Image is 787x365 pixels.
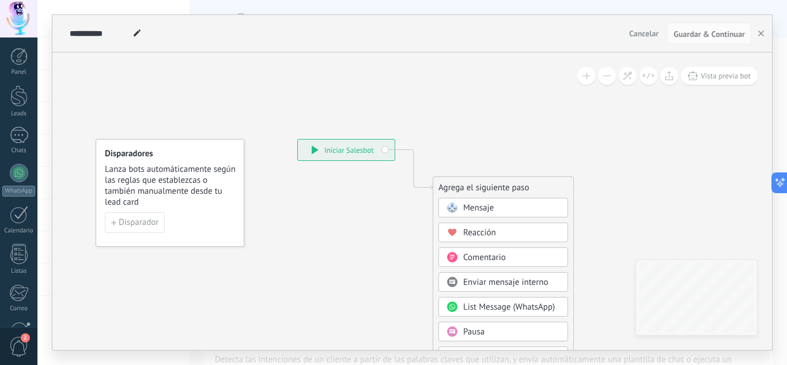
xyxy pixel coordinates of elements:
[2,268,36,275] div: Listas
[105,148,236,159] h4: Disparadores
[21,333,30,343] span: 2
[105,212,165,233] button: Disparador
[2,186,35,197] div: WhatsApp
[2,227,36,235] div: Calendario
[433,178,573,197] div: Agrega el siguiente paso
[463,252,506,263] span: Comentario
[674,30,745,38] span: Guardar & Continuar
[463,326,485,337] span: Pausa
[2,110,36,118] div: Leads
[2,305,36,313] div: Correo
[2,69,36,76] div: Panel
[667,22,751,44] button: Guardar & Continuar
[629,28,659,39] span: Cancelar
[625,25,663,42] button: Cancelar
[2,147,36,155] div: Chats
[463,302,555,313] span: List Message (WhatsApp)
[298,140,395,160] div: Iniciar Salesbot
[463,277,548,288] span: Enviar mensaje interno
[701,71,751,81] span: Vista previa bot
[105,164,236,208] span: Lanza bots automáticamente según las reglas que establezcas o también manualmente desde tu lead card
[463,227,496,238] span: Reacción
[463,202,494,213] span: Mensaje
[119,219,158,227] span: Disparador
[681,67,758,85] button: Vista previa bot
